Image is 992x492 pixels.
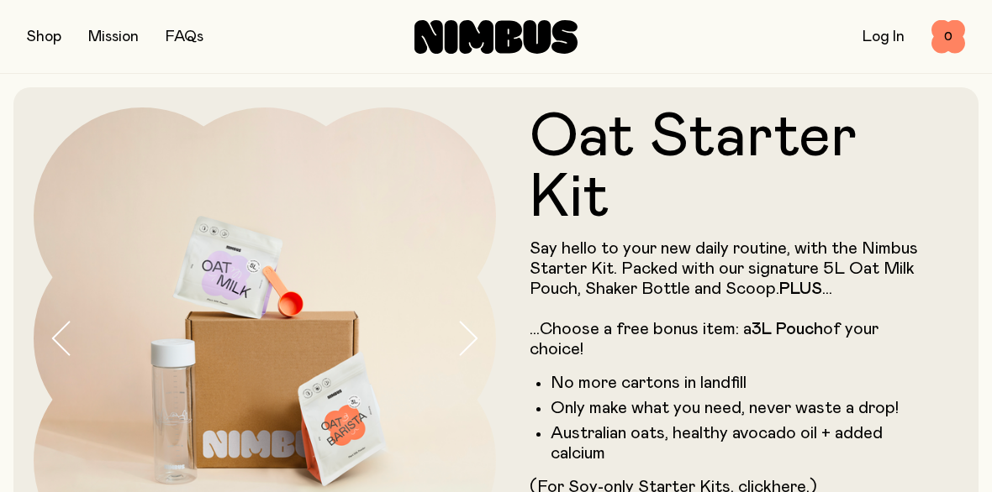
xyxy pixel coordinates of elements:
a: FAQs [166,29,203,44]
a: Log In [863,29,905,44]
strong: Pouch [776,321,823,338]
h1: Oat Starter Kit [530,107,925,228]
strong: PLUS [779,280,822,297]
li: No more cartons in landfill [551,373,925,393]
button: 0 [931,20,965,54]
li: Only make what you need, never waste a drop! [551,398,925,418]
li: Australian oats, healthy avocado oil + added calcium [551,423,925,463]
a: Mission [88,29,139,44]
strong: 3L [752,321,772,338]
p: Say hello to your new daily routine, with the Nimbus Starter Kit. Packed with our signature 5L Oa... [530,238,925,359]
